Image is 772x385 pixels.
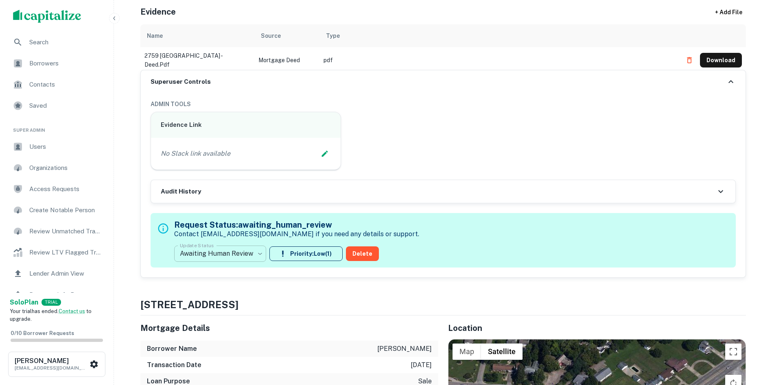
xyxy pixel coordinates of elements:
[11,330,74,336] span: 0 / 10 Borrower Requests
[29,248,102,257] span: Review LTV Flagged Transactions
[411,360,432,370] p: [DATE]
[29,80,102,89] span: Contacts
[261,31,281,41] div: Source
[725,344,741,360] button: Toggle fullscreen view
[682,54,697,67] button: Delete file
[7,75,107,94] a: Contacts
[140,24,746,70] div: scrollable content
[7,264,107,283] a: Lender Admin View
[140,6,176,18] h5: Evidence
[700,5,757,20] div: + Add File
[29,226,102,236] span: Review Unmatched Transactions
[140,322,438,334] h5: Mortgage Details
[13,10,81,23] img: capitalize-logo.png
[7,158,107,178] a: Organizations
[161,120,331,130] h6: Evidence Link
[29,142,102,152] span: Users
[140,47,254,73] td: 2759 [GEOGRAPHIC_DATA] - deed.pdf
[29,101,102,111] span: Saved
[346,246,379,261] button: Delete
[29,37,102,47] span: Search
[269,246,343,261] button: Priority:Low(1)
[7,200,107,220] a: Create Notable Person
[147,31,163,41] div: Name
[448,322,746,334] h5: Location
[147,360,201,370] h6: Transaction Date
[7,137,107,157] a: Users
[453,344,481,360] button: Show street map
[140,297,746,312] h4: [STREET_ADDRESS]
[10,308,92,322] span: Your trial has ended. to upgrade.
[59,308,85,314] a: Contact us
[7,222,107,241] a: Review Unmatched Transactions
[481,344,523,360] button: Show satellite imagery
[7,33,107,52] a: Search
[319,47,678,73] td: pdf
[180,242,214,249] label: Update Status
[29,269,102,278] span: Lender Admin View
[254,47,319,73] td: Mortgage Deed
[151,100,736,109] h6: ADMIN TOOLS
[7,96,107,115] a: Saved
[319,24,678,47] th: Type
[151,77,211,87] h6: Superuser Controls
[7,179,107,199] a: Access Requests
[29,163,102,173] span: Organizations
[29,205,102,215] span: Create Notable Person
[7,285,107,305] a: Borrower Info Requests
[319,148,331,160] button: Edit Slack Link
[174,242,266,265] div: Awaiting Human Review
[29,184,102,194] span: Access Requests
[161,149,230,159] p: No Slack link available
[731,320,772,359] iframe: Chat Widget
[174,229,419,239] p: Contact [EMAIL_ADDRESS][DOMAIN_NAME] if you need any details or support.
[700,53,742,67] button: Download
[147,344,197,354] h6: Borrower Name
[140,24,254,47] th: Name
[7,117,107,137] li: Super Admin
[7,243,107,262] a: Review LTV Flagged Transactions
[42,299,61,306] div: TRIAL
[10,298,38,306] strong: Solo Plan
[174,219,419,231] h5: Request Status: awaiting_human_review
[161,187,201,196] h6: Audit History
[10,298,38,307] a: SoloPlan
[377,344,432,354] p: [PERSON_NAME]
[254,24,319,47] th: Source
[29,59,102,68] span: Borrowers
[326,31,340,41] div: Type
[15,358,88,364] h6: [PERSON_NAME]
[15,364,88,372] p: [EMAIL_ADDRESS][DOMAIN_NAME]
[29,290,102,300] span: Borrower Info Requests
[7,54,107,73] a: Borrowers
[8,352,105,377] button: [PERSON_NAME][EMAIL_ADDRESS][DOMAIN_NAME]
